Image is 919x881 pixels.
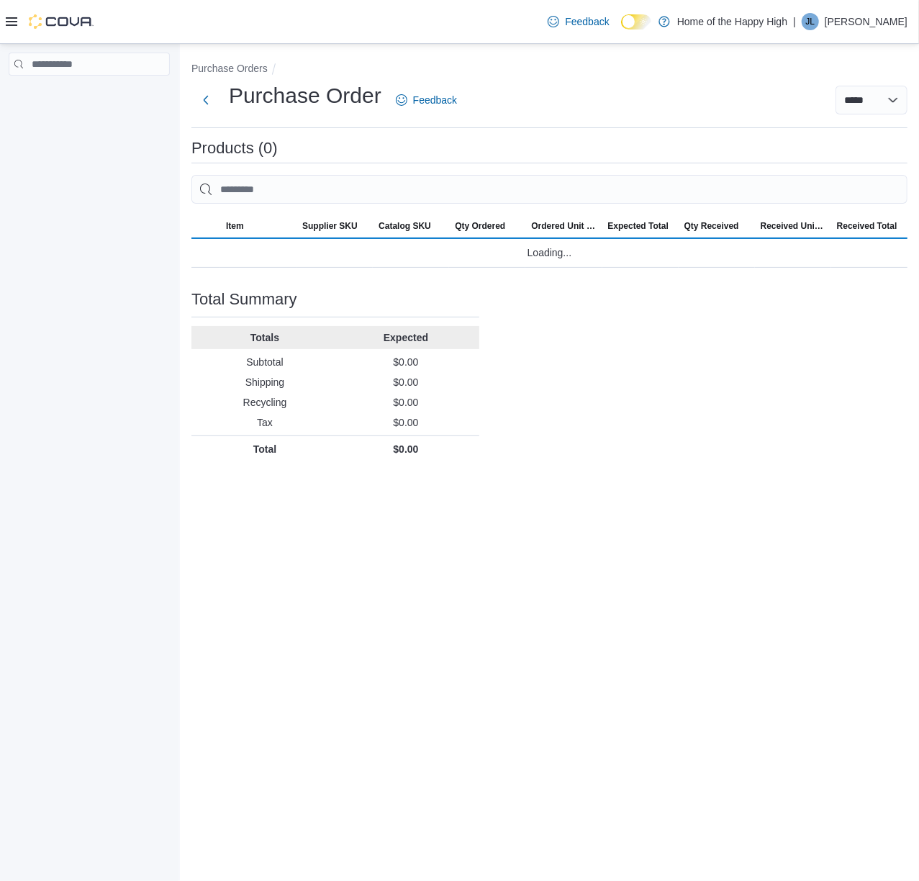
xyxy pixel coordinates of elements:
[9,78,170,113] nav: Complex example
[806,13,815,30] span: JL
[608,220,669,232] span: Expected Total
[226,220,244,232] span: Item
[197,415,332,430] p: Tax
[684,220,739,232] span: Qty Received
[29,14,94,29] img: Cova
[191,61,907,78] nav: An example of EuiBreadcrumbs
[338,330,474,345] p: Expected
[825,13,907,30] p: [PERSON_NAME]
[197,442,332,456] p: Total
[197,355,332,369] p: Subtotal
[191,140,278,157] h3: Products (0)
[802,13,819,30] div: Jesse Losee
[831,214,907,238] button: Received Total
[379,220,431,232] span: Catalog SKU
[338,395,474,410] p: $0.00
[197,330,332,345] p: Totals
[602,214,679,238] button: Expected Total
[338,355,474,369] p: $0.00
[191,291,297,308] h3: Total Summary
[302,220,358,232] span: Supplier SKU
[373,214,449,238] button: Catalog SKU
[338,442,474,456] p: $0.00
[229,81,381,110] h1: Purchase Order
[413,93,457,107] span: Feedback
[449,214,525,238] button: Qty Ordered
[755,214,831,238] button: Received Unit Cost
[390,86,463,114] a: Feedback
[220,214,296,238] button: Item
[525,214,602,238] button: Ordered Unit Cost
[565,14,609,29] span: Feedback
[531,220,596,232] span: Ordered Unit Cost
[338,415,474,430] p: $0.00
[621,14,651,30] input: Dark Mode
[296,214,373,238] button: Supplier SKU
[677,13,787,30] p: Home of the Happy High
[191,63,268,74] button: Purchase Orders
[197,375,332,389] p: Shipping
[191,86,220,114] button: Next
[528,244,572,261] span: Loading...
[338,375,474,389] p: $0.00
[793,13,796,30] p: |
[837,220,897,232] span: Received Total
[542,7,615,36] a: Feedback
[197,395,332,410] p: Recycling
[761,220,825,232] span: Received Unit Cost
[679,214,755,238] button: Qty Received
[455,220,505,232] span: Qty Ordered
